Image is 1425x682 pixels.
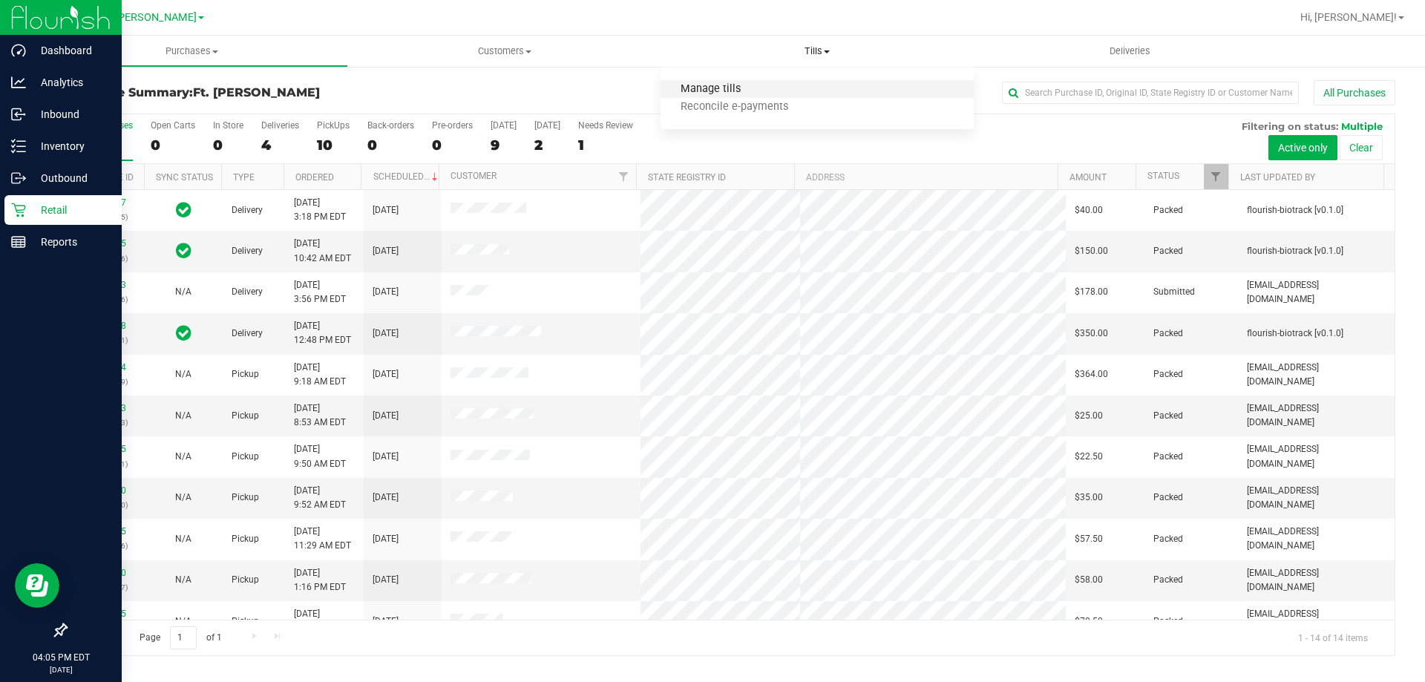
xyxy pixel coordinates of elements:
iframe: Resource center [15,563,59,608]
span: Not Applicable [175,286,191,297]
span: Hi, [PERSON_NAME]! [1300,11,1397,23]
span: [DATE] 3:56 PM EDT [294,278,346,306]
span: [DATE] [373,491,399,505]
span: [EMAIL_ADDRESS][DOMAIN_NAME] [1247,484,1386,512]
inline-svg: Outbound [11,171,26,186]
span: Not Applicable [175,616,191,626]
a: Tills Manage tills Reconcile e-payments [661,36,973,67]
span: flourish-biotrack [v0.1.0] [1247,327,1343,341]
span: [EMAIL_ADDRESS][DOMAIN_NAME] [1247,525,1386,553]
span: Delivery [232,244,263,258]
p: Outbound [26,169,115,187]
span: [DATE] [373,532,399,546]
span: 1 - 14 of 14 items [1286,626,1380,649]
div: 4 [261,137,299,154]
span: [DATE] [373,409,399,423]
div: 0 [151,137,195,154]
span: Customers [349,45,660,58]
div: PickUps [317,120,350,131]
span: Packed [1153,244,1183,258]
span: Manage tills [661,83,761,96]
p: Inbound [26,105,115,123]
button: N/A [175,367,191,381]
div: 9 [491,137,517,154]
a: Type [233,172,255,183]
div: Open Carts [151,120,195,131]
span: Filtering on status: [1242,120,1338,132]
input: Search Purchase ID, Original ID, State Registry ID or Customer Name... [1002,82,1299,104]
a: 11816590 [85,485,126,496]
a: Purchases [36,36,348,67]
span: Packed [1153,327,1183,341]
div: [DATE] [534,120,560,131]
a: Ordered [295,172,334,183]
span: Ft. [PERSON_NAME] [99,11,197,24]
a: Filter [612,164,636,189]
span: [DATE] 1:16 PM EDT [294,566,346,594]
div: In Store [213,120,243,131]
p: Retail [26,201,115,219]
span: In Sync [176,240,191,261]
span: Not Applicable [175,451,191,462]
inline-svg: Reports [11,235,26,249]
div: 10 [317,137,350,154]
div: 1 [578,137,633,154]
p: 04:05 PM EDT [7,651,115,664]
span: [DATE] 9:18 AM EDT [294,361,346,389]
a: Sync Status [156,172,213,183]
span: Page of 1 [127,626,234,649]
a: 11817788 [85,321,126,331]
span: [DATE] 9:52 AM EDT [294,484,346,512]
span: [DATE] [373,203,399,217]
span: Packed [1153,450,1183,464]
span: [EMAIL_ADDRESS][DOMAIN_NAME] [1247,607,1386,635]
a: 11813667 [85,197,126,208]
span: Pickup [232,409,259,423]
button: All Purchases [1314,80,1395,105]
span: Reconcile e-payments [661,101,808,114]
span: [DATE] 8:53 AM EDT [294,401,346,430]
span: $58.00 [1075,573,1103,587]
span: In Sync [176,323,191,344]
button: N/A [175,573,191,587]
a: Customer [451,171,497,181]
div: Deliveries [261,120,299,131]
button: N/A [175,491,191,505]
span: Tills [661,45,973,58]
span: Pickup [232,367,259,381]
span: Packed [1153,614,1183,629]
span: Deliveries [1090,45,1170,58]
button: N/A [175,532,191,546]
inline-svg: Retail [11,203,26,217]
span: Packed [1153,573,1183,587]
span: [DATE] [373,450,399,464]
a: 11807775 [85,238,126,249]
inline-svg: Inbound [11,107,26,122]
a: Scheduled [373,171,441,182]
span: flourish-biotrack [v0.1.0] [1247,244,1343,258]
span: [DATE] [373,573,399,587]
span: Pickup [232,573,259,587]
p: [DATE] [7,664,115,675]
a: Last Updated By [1240,172,1315,183]
span: [DATE] [373,327,399,341]
span: $350.00 [1075,327,1108,341]
span: [DATE] 3:18 PM EDT [294,196,346,224]
th: Address [794,164,1058,190]
span: [DATE] [373,244,399,258]
span: [DATE] [373,614,399,629]
span: $25.00 [1075,409,1103,423]
span: Ft. [PERSON_NAME] [193,85,320,99]
span: [EMAIL_ADDRESS][DOMAIN_NAME] [1247,278,1386,306]
span: Not Applicable [175,534,191,544]
span: [DATE] 10:42 AM EDT [294,237,351,265]
span: Not Applicable [175,410,191,421]
span: $70.50 [1075,614,1103,629]
button: Clear [1340,135,1383,160]
a: 11818145 [85,609,126,619]
span: Delivery [232,327,263,341]
a: 11815963 [85,403,126,413]
span: Not Applicable [175,574,191,585]
span: Packed [1153,532,1183,546]
div: Needs Review [578,120,633,131]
